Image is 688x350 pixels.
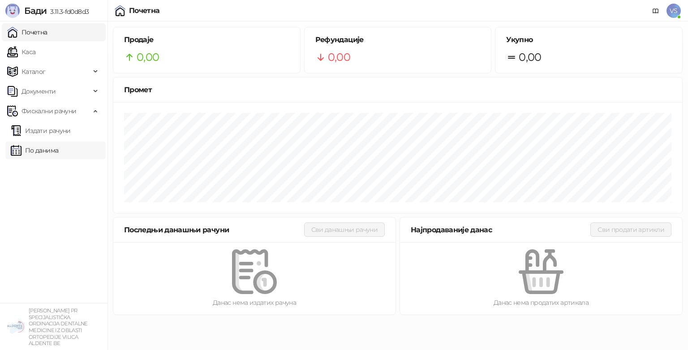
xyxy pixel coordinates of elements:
[5,4,20,18] img: Logo
[7,43,35,61] a: Каса
[7,318,25,336] img: 64x64-companyLogo-5147c2c0-45e4-4f6f-934a-c50ed2e74707.png
[590,222,671,237] button: Сви продати артикли
[47,8,89,16] span: 3.11.3-fd0d8d3
[129,7,160,14] div: Почетна
[7,23,47,41] a: Почетна
[24,5,47,16] span: Бади
[519,49,541,66] span: 0,00
[666,4,681,18] span: VS
[304,222,385,237] button: Сви данашњи рачуни
[328,49,350,66] span: 0,00
[414,298,668,307] div: Данас нема продатих артикала
[124,34,289,45] h5: Продаје
[29,307,88,346] small: [PERSON_NAME] PR SPECIJALISTIČKA ORDINACIJA DENTALNE MEDICINE IZ OBLASTI ORTOPEDIJE VILICA ALDENT...
[128,298,381,307] div: Данас нема издатих рачуна
[124,84,671,95] div: Промет
[21,63,46,81] span: Каталог
[21,82,56,100] span: Документи
[649,4,663,18] a: Документација
[137,49,159,66] span: 0,00
[506,34,671,45] h5: Укупно
[411,224,590,235] div: Најпродаваније данас
[11,141,58,159] a: По данима
[11,122,71,140] a: Издати рачуни
[124,224,304,235] div: Последњи данашњи рачуни
[315,34,481,45] h5: Рефундације
[21,102,76,120] span: Фискални рачуни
